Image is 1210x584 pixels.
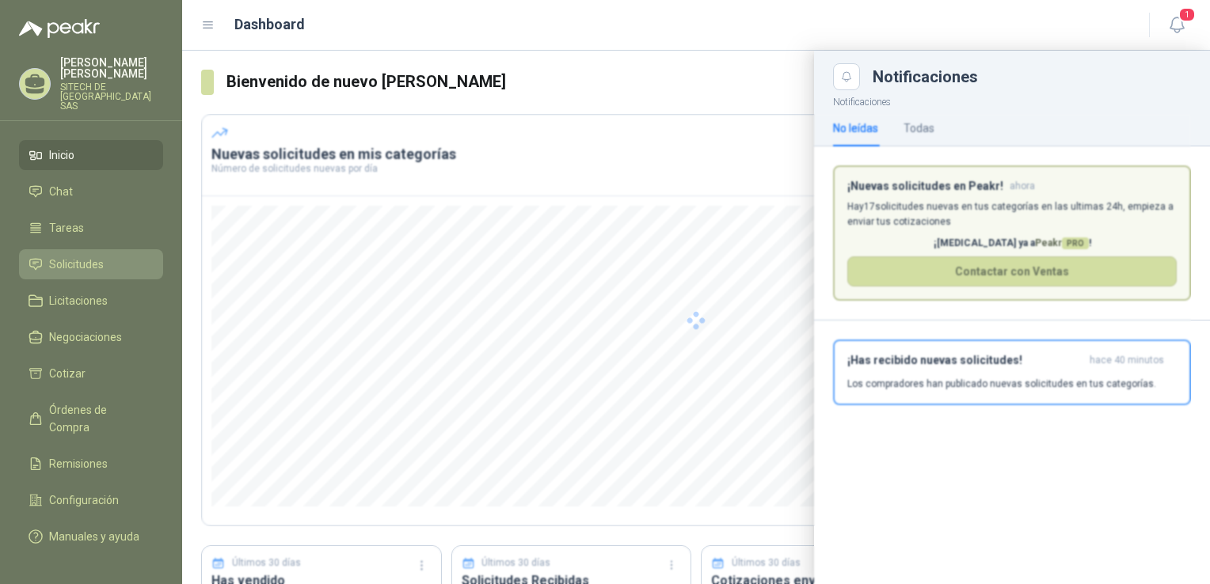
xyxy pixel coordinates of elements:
[19,322,163,352] a: Negociaciones
[49,292,108,309] span: Licitaciones
[49,328,122,346] span: Negociaciones
[19,213,163,243] a: Tareas
[49,455,108,472] span: Remisiones
[833,63,860,90] button: Close
[19,249,163,279] a: Solicitudes
[19,19,100,38] img: Logo peakr
[19,395,163,442] a: Órdenes de Compra
[814,90,1210,110] p: Notificaciones
[49,146,74,164] span: Inicio
[60,57,163,79] p: [PERSON_NAME] [PERSON_NAME]
[234,13,305,36] h1: Dashboard
[1178,7,1196,22] span: 1
[49,528,139,545] span: Manuales y ayuda
[19,485,163,515] a: Configuración
[19,521,163,552] a: Manuales y ayuda
[19,176,163,207] a: Chat
[19,449,163,479] a: Remisiones
[49,256,104,273] span: Solicitudes
[19,358,163,389] a: Cotizar
[49,219,84,237] span: Tareas
[49,183,73,200] span: Chat
[60,82,163,111] p: SITECH DE [GEOGRAPHIC_DATA] SAS
[19,140,163,170] a: Inicio
[49,491,119,509] span: Configuración
[49,401,148,436] span: Órdenes de Compra
[49,365,86,382] span: Cotizar
[19,286,163,316] a: Licitaciones
[873,69,1191,85] div: Notificaciones
[1162,11,1191,40] button: 1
